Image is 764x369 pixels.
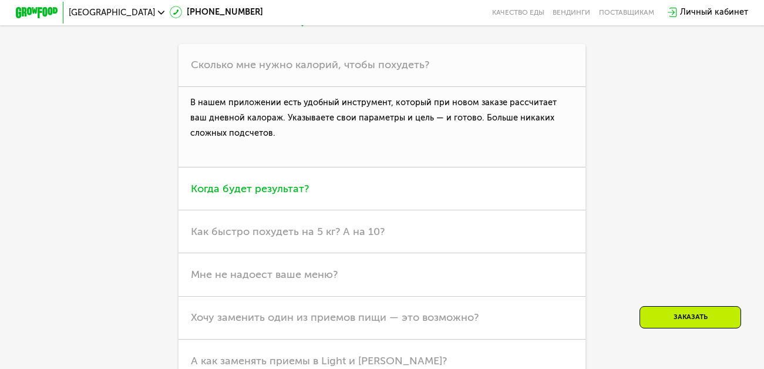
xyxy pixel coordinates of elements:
[69,8,155,16] span: [GEOGRAPHIC_DATA]
[640,306,741,328] div: Заказать
[680,6,748,19] div: Личный кабинет
[191,225,385,238] span: Как быстро похудеть на 5 кг? А на 10?
[170,6,263,19] a: [PHONE_NUMBER]
[191,311,479,324] span: Хочу заменить один из приемов пищи — это возможно?
[179,87,586,167] p: В нашем приложении есть удобный инструмент, который при новом заказе рассчитает ваш дневной калор...
[553,8,590,16] a: Вендинги
[492,8,544,16] a: Качество еды
[191,58,429,71] span: Сколько мне нужно калорий, чтобы похудеть?
[191,268,338,281] span: Мне не надоест ваше меню?
[191,354,447,367] span: А как заменять приемы в Light и [PERSON_NAME]?
[191,182,309,195] span: Когда будет результат?
[599,8,654,16] div: поставщикам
